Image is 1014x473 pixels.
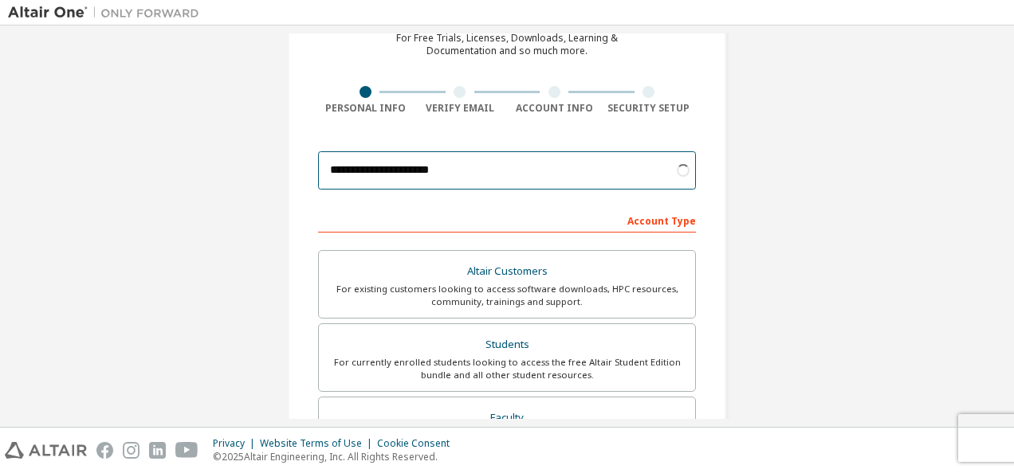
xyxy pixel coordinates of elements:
[602,102,697,115] div: Security Setup
[96,442,113,459] img: facebook.svg
[149,442,166,459] img: linkedin.svg
[318,207,696,233] div: Account Type
[213,437,260,450] div: Privacy
[260,437,377,450] div: Website Terms of Use
[377,437,459,450] div: Cookie Consent
[328,334,686,356] div: Students
[328,407,686,429] div: Faculty
[318,102,413,115] div: Personal Info
[328,356,686,381] div: For currently enrolled students looking to access the free Altair Student Edition bundle and all ...
[8,5,207,21] img: Altair One
[507,102,602,115] div: Account Info
[328,283,686,308] div: For existing customers looking to access software downloads, HPC resources, community, trainings ...
[213,450,459,463] p: © 2025 Altair Engineering, Inc. All Rights Reserved.
[328,260,686,283] div: Altair Customers
[413,102,508,115] div: Verify Email
[175,442,198,459] img: youtube.svg
[123,442,140,459] img: instagram.svg
[396,32,618,57] div: For Free Trials, Licenses, Downloads, Learning & Documentation and so much more.
[5,442,87,459] img: altair_logo.svg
